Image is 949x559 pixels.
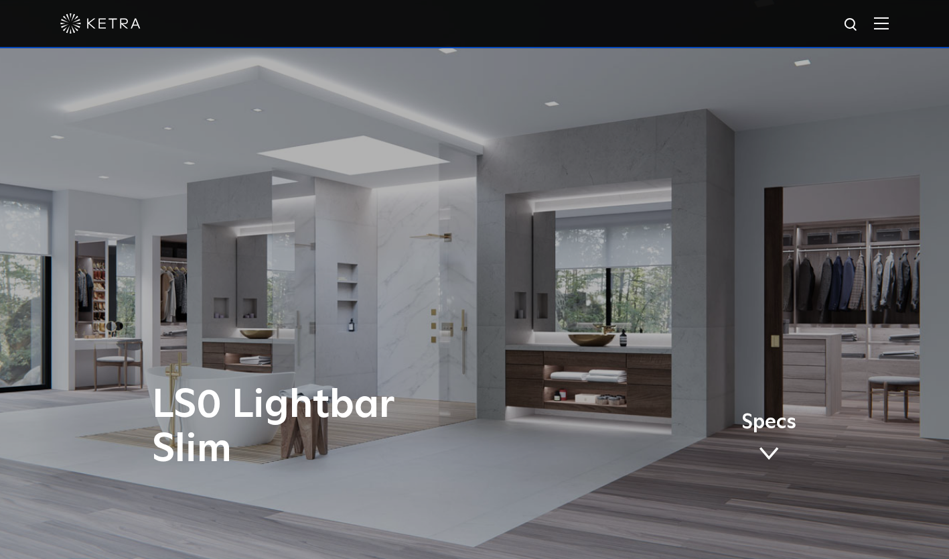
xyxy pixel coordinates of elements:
img: Hamburger%20Nav.svg [874,17,889,29]
a: Specs [741,413,796,465]
img: ketra-logo-2019-white [60,13,141,34]
h1: LS0 Lightbar Slim [152,383,530,472]
img: search icon [843,17,860,34]
span: Specs [741,413,796,432]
